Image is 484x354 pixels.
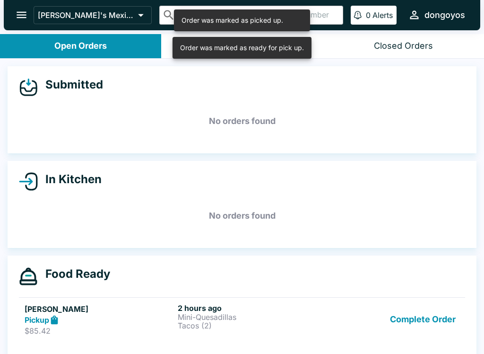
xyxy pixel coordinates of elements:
p: Tacos (2) [178,321,327,330]
div: Order was marked as ready for pick up. [180,40,304,56]
div: Order was marked as picked up. [181,12,283,28]
p: Alerts [372,10,393,20]
div: dongoyos [424,9,465,21]
h4: In Kitchen [38,172,102,186]
button: dongoyos [404,5,469,25]
h4: Submitted [38,78,103,92]
h5: [PERSON_NAME] [25,303,174,315]
a: [PERSON_NAME]Pickup$85.422 hours agoMini-QuesadillasTacos (2)Complete Order [19,297,465,342]
h6: 2 hours ago [178,303,327,313]
div: Closed Orders [374,41,433,52]
p: [PERSON_NAME]'s Mexican Food [38,10,134,20]
div: Open Orders [54,41,107,52]
p: $85.42 [25,326,174,336]
h5: No orders found [19,104,465,138]
h5: No orders found [19,199,465,233]
p: 0 [366,10,371,20]
p: Mini-Quesadillas [178,313,327,321]
h4: Food Ready [38,267,110,281]
button: open drawer [9,3,34,27]
button: [PERSON_NAME]'s Mexican Food [34,6,152,24]
strong: Pickup [25,315,49,325]
button: Complete Order [386,303,459,336]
